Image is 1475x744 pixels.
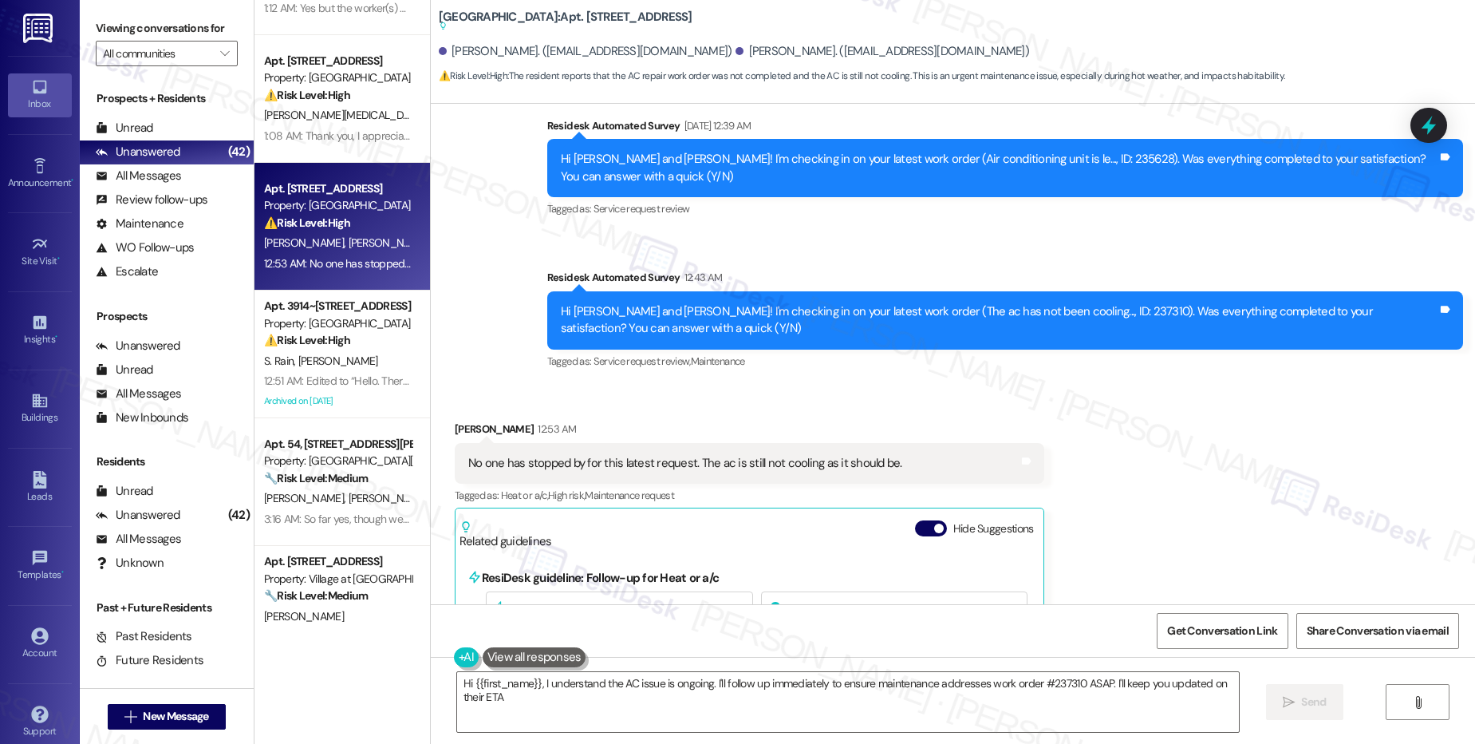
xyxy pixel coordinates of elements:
div: Apt. [STREET_ADDRESS] [264,553,412,570]
div: Property: [GEOGRAPHIC_DATA] [264,315,412,332]
span: : The resident reports that the AC repair work order was not completed and the AC is still not co... [439,68,1285,85]
i:  [1412,696,1424,709]
strong: ⚠️ Risk Level: High [264,88,350,102]
h5: 1 suggestion for next step (Click to fill) [770,600,1019,626]
span: [PERSON_NAME] [264,491,349,505]
h5: Guideline [495,600,744,626]
div: Residesk Automated Survey [547,117,1463,140]
button: Get Conversation Link [1157,613,1288,649]
strong: ⚠️ Risk Level: High [264,333,350,347]
span: Service request review [594,202,690,216]
strong: ⚠️ Risk Level: High [439,69,507,82]
div: Past + Future Residents [80,600,254,616]
span: High risk , [548,489,586,502]
a: Templates • [8,544,72,588]
div: Prospects [80,308,254,325]
div: 3:01 AM: Ok thanks. All still there. And you mean the bmw? Dude must work between 12-1. Worked a ... [264,629,879,643]
span: [PERSON_NAME] [264,609,344,623]
span: Heat or a/c , [501,489,548,502]
div: Tagged as: [547,350,1463,373]
i:  [220,47,229,60]
span: • [71,175,73,186]
div: Escalate [96,263,158,280]
div: New Inbounds [96,410,188,426]
div: 12:53 AM: No one has stopped by for this latest request. The ac is still not cooling as it should... [264,256,707,271]
strong: ⚠️ Risk Level: High [264,216,350,230]
b: [GEOGRAPHIC_DATA]: Apt. [STREET_ADDRESS] [439,9,692,35]
span: Maintenance [691,354,745,368]
div: Prospects + Residents [80,90,254,107]
span: New Message [143,708,208,725]
div: 12:43 AM [680,269,723,286]
strong: 🔧 Risk Level: Medium [264,588,368,603]
div: Hi [PERSON_NAME] and [PERSON_NAME]! I'm checking in on your latest work order (Air conditioning u... [561,151,1438,185]
label: Viewing conversations for [96,16,238,41]
div: Tagged as: [547,197,1463,220]
textarea: Hi {{first_name}}, I understand the AC issue is ongoing. I'll follow up immediately to ensure [457,672,1239,732]
div: Unanswered [96,144,180,160]
div: [PERSON_NAME] [455,421,1045,443]
span: [PERSON_NAME][MEDICAL_DATA] [264,108,423,122]
div: All Messages [96,386,181,402]
div: 1:08 AM: Thank you, I appreciate that! [264,129,436,143]
a: Buildings [8,387,72,430]
a: Insights • [8,309,72,352]
span: S. Rain [264,354,298,368]
strong: 🔧 Risk Level: Medium [264,471,368,485]
span: • [57,253,60,264]
div: (42) [224,140,254,164]
div: Apt. [STREET_ADDRESS] [264,53,412,69]
a: Support [8,701,72,744]
div: Unknown [96,555,164,572]
button: Share Conversation via email [1296,613,1459,649]
div: All Messages [96,531,181,548]
a: Leads [8,466,72,509]
div: (42) [224,503,254,528]
div: Unread [96,362,153,378]
div: 1:12 AM: Yes but the worker(s) did not lock my patio door when they were done. I already sent thi... [264,1,802,15]
div: Residents [80,453,254,470]
img: ResiDesk Logo [23,14,56,43]
span: Get Conversation Link [1167,623,1277,639]
span: Share Conversation via email [1307,623,1449,639]
div: Unanswered [96,338,180,354]
i:  [124,710,136,723]
b: ResiDesk guideline: Follow-up for Heat or a/c [482,570,719,586]
input: All communities [103,41,212,66]
a: Inbox [8,73,72,117]
div: Property: [GEOGRAPHIC_DATA] Lofts [264,69,412,86]
div: All Messages [96,168,181,184]
span: [PERSON_NAME] [348,235,428,250]
div: Unread [96,120,153,137]
div: Review follow-ups [96,192,207,208]
div: Tagged as: [455,484,1045,507]
span: Service request review , [594,354,691,368]
div: Property: Village at [GEOGRAPHIC_DATA] I [264,571,412,588]
div: 12:53 AM [534,421,576,437]
label: Hide Suggestions [953,520,1034,537]
div: Property: [GEOGRAPHIC_DATA][PERSON_NAME] [264,453,412,469]
i:  [1283,696,1295,709]
a: Site Visit • [8,231,72,274]
span: Send [1301,694,1326,710]
span: [PERSON_NAME] [298,354,378,368]
div: Hi [PERSON_NAME] and [PERSON_NAME]! I'm checking in on your latest work order (The ac has not bee... [561,303,1438,338]
div: Apt. [STREET_ADDRESS] [264,180,412,197]
div: Apt. 54, [STREET_ADDRESS][PERSON_NAME] [264,436,412,453]
div: Maintenance [96,216,183,232]
span: [PERSON_NAME] [348,491,428,505]
div: Unread [96,483,153,500]
div: Residesk Automated Survey [547,269,1463,291]
div: Related guidelines [459,520,552,550]
div: Future Residents [96,652,203,669]
span: [PERSON_NAME] [264,235,349,250]
a: Account [8,623,72,666]
div: Unanswered [96,507,180,524]
button: New Message [108,704,226,730]
span: Maintenance request [585,489,674,502]
div: Property: [GEOGRAPHIC_DATA] [264,197,412,214]
div: [PERSON_NAME]. ([EMAIL_ADDRESS][DOMAIN_NAME]) [439,43,732,60]
span: • [61,567,64,578]
div: WO Follow-ups [96,239,194,256]
span: • [55,331,57,342]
